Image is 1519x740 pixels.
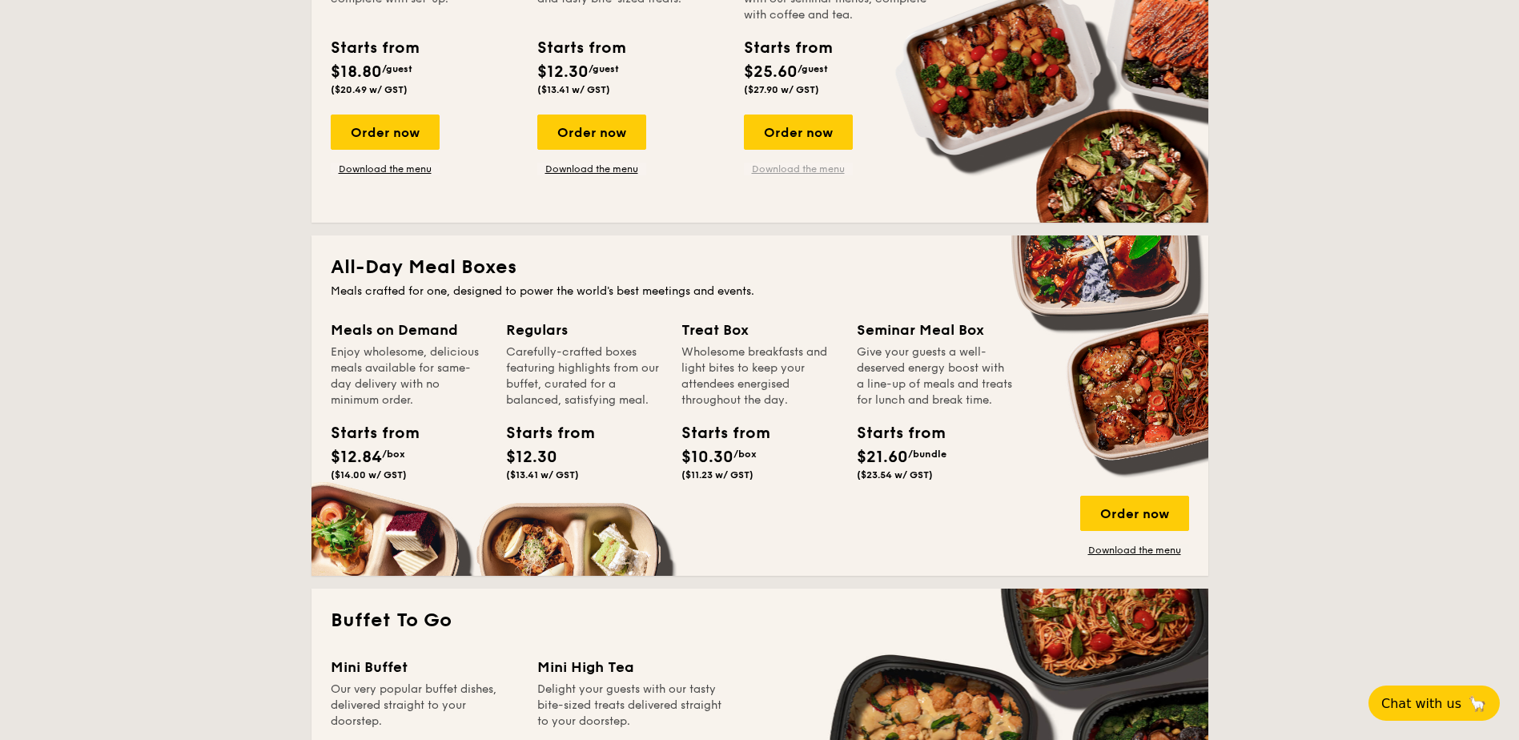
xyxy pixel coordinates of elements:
span: 🦙 [1468,694,1487,713]
div: Carefully-crafted boxes featuring highlights from our buffet, curated for a balanced, satisfying ... [506,344,662,408]
span: $12.30 [537,62,589,82]
span: /guest [382,63,412,74]
span: /guest [798,63,828,74]
div: Seminar Meal Box [857,319,1013,341]
div: Our very popular buffet dishes, delivered straight to your doorstep. [331,682,518,730]
span: /bundle [908,448,946,460]
span: ($11.23 w/ GST) [681,469,753,481]
h2: All-Day Meal Boxes [331,255,1189,280]
a: Download the menu [537,163,646,175]
a: Download the menu [1080,544,1189,557]
div: Starts from [506,421,578,445]
a: Download the menu [331,163,440,175]
div: Order now [1080,496,1189,531]
span: $21.60 [857,448,908,467]
div: Starts from [331,36,418,60]
div: Regulars [506,319,662,341]
span: ($20.49 w/ GST) [331,84,408,95]
div: Starts from [537,36,625,60]
div: Delight your guests with our tasty bite-sized treats delivered straight to your doorstep. [537,682,725,730]
span: ($13.41 w/ GST) [506,469,579,481]
span: ($14.00 w/ GST) [331,469,407,481]
span: ($27.90 w/ GST) [744,84,819,95]
button: Chat with us🦙 [1368,686,1500,721]
span: $18.80 [331,62,382,82]
span: /guest [589,63,619,74]
div: Mini Buffet [331,656,518,678]
span: $12.30 [506,448,557,467]
div: Wholesome breakfasts and light bites to keep your attendees energised throughout the day. [681,344,838,408]
span: /box [382,448,405,460]
span: $12.84 [331,448,382,467]
h2: Buffet To Go [331,608,1189,633]
div: Enjoy wholesome, delicious meals available for same-day delivery with no minimum order. [331,344,487,408]
div: Starts from [681,421,753,445]
div: Starts from [744,36,831,60]
div: Give your guests a well-deserved energy boost with a line-up of meals and treats for lunch and br... [857,344,1013,408]
div: Starts from [331,421,403,445]
span: ($13.41 w/ GST) [537,84,610,95]
div: Meals crafted for one, designed to power the world's best meetings and events. [331,284,1189,300]
div: Mini High Tea [537,656,725,678]
a: Download the menu [744,163,853,175]
span: $10.30 [681,448,733,467]
div: Order now [331,115,440,150]
div: Order now [744,115,853,150]
div: Treat Box [681,319,838,341]
span: $25.60 [744,62,798,82]
span: ($23.54 w/ GST) [857,469,933,481]
span: Chat with us [1381,696,1461,711]
div: Starts from [857,421,929,445]
div: Order now [537,115,646,150]
span: /box [733,448,757,460]
div: Meals on Demand [331,319,487,341]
